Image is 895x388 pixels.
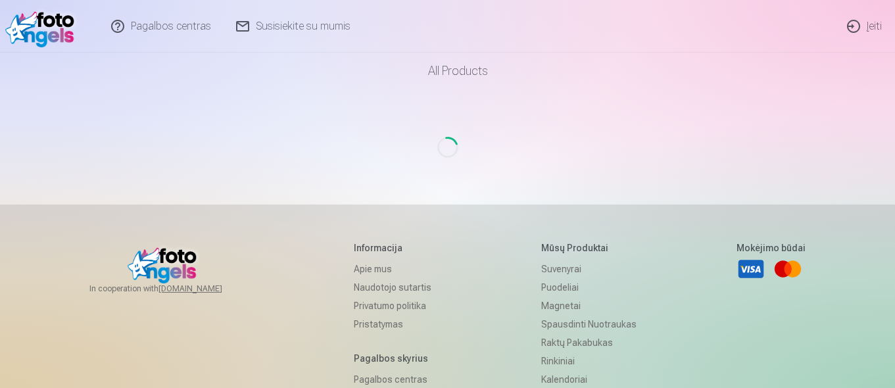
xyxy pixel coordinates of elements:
a: Apie mus [354,260,441,278]
a: Magnetai [541,297,637,315]
a: Raktų pakabukas [541,333,637,352]
a: Privatumo politika [354,297,441,315]
a: Puodeliai [541,278,637,297]
a: Visa [737,255,765,283]
a: Suvenyrai [541,260,637,278]
span: In cooperation with [89,283,254,294]
a: All products [391,53,504,89]
a: Naudotojo sutartis [354,278,441,297]
img: /v1 [5,5,81,47]
h5: Mokėjimo būdai [737,241,806,255]
a: Mastercard [773,255,802,283]
h5: Informacija [354,241,441,255]
a: [DOMAIN_NAME] [158,283,254,294]
h5: Mūsų produktai [541,241,637,255]
a: Spausdinti nuotraukas [541,315,637,333]
a: Rinkiniai [541,352,637,370]
h5: Pagalbos skyrius [354,352,441,365]
a: Pristatymas [354,315,441,333]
